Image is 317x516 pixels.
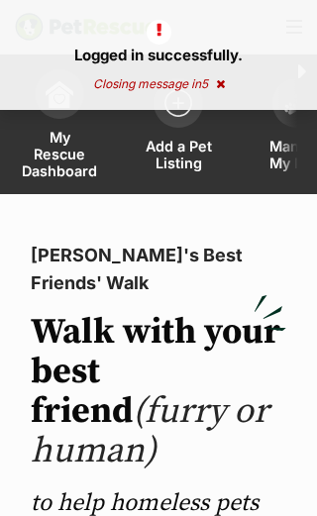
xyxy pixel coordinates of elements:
span: Add a Pet Listing [144,138,213,171]
span: (furry or human) [31,389,268,473]
h2: Walk with your best friend [31,313,286,471]
p: [PERSON_NAME]'s Best Friends' Walk [31,242,286,297]
a: Add a Pet Listing [119,59,238,194]
span: My Rescue Dashboard [22,129,97,179]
